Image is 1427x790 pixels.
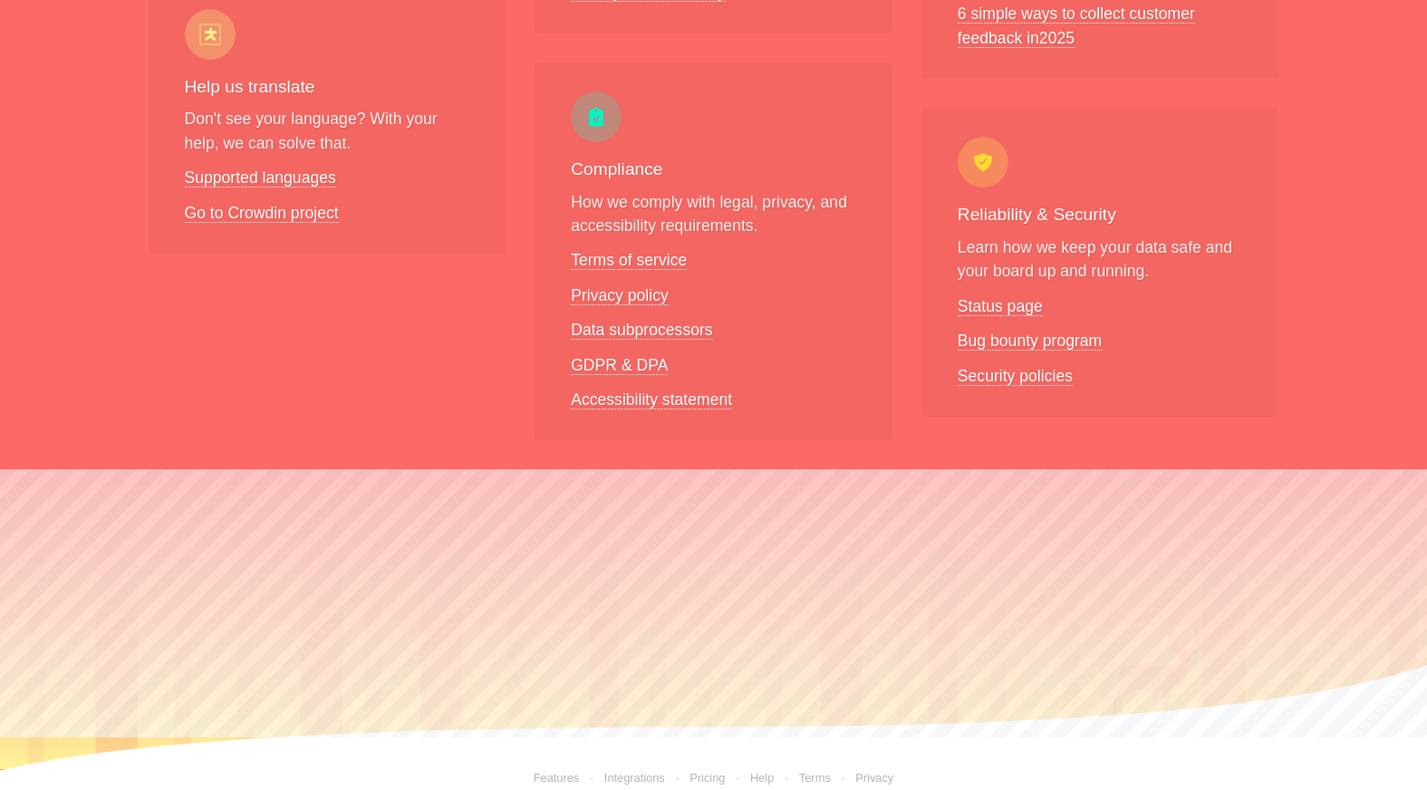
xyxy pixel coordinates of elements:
[958,367,1073,386] a: Security policies
[185,204,339,223] a: Go to Crowdin project
[571,251,687,270] a: Terms of service
[571,321,712,340] a: Data subprocessors
[571,356,668,375] a: GDPR & DPA
[958,236,1243,284] p: Learn how we keep your data safe and your board up and running.
[579,771,664,785] a: Integrations
[958,297,1043,316] a: Status page
[958,5,1195,47] a: 6 simple ways to collect customer feedback in2025
[571,157,856,183] h3: Compliance
[750,771,774,785] a: Help
[185,169,336,188] a: Supported languages
[534,771,580,785] a: Features
[831,771,894,785] a: Privacy
[185,74,470,101] h3: Help us translate
[958,202,1243,228] h3: Reliability & Security
[958,332,1102,351] a: Bug bounty program
[571,286,669,305] a: Privacy policy
[571,190,856,238] p: How we comply with legal, privacy, and accessibility requirements.
[1114,607,1418,781] iframe: Chatra live chat
[571,390,732,409] a: Accessibility statement
[665,771,726,785] a: Pricing
[185,107,470,155] p: Don't see your language? With your help, we can solve that.
[774,771,830,785] a: Terms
